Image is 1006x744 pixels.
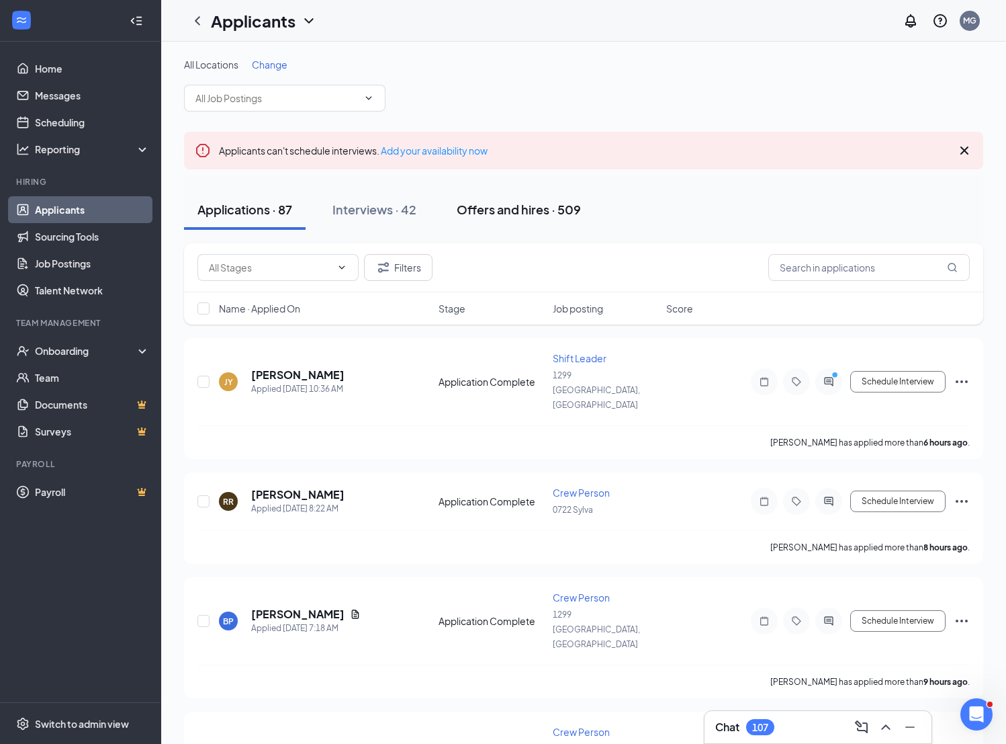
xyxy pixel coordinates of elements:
div: Application Complete [439,614,545,628]
a: Applicants [35,196,150,223]
span: Job posting [553,302,603,315]
h5: [PERSON_NAME] [251,487,345,502]
div: Application Complete [439,375,545,388]
svg: Note [756,616,772,626]
input: All Job Postings [195,91,358,106]
button: Minimize [899,716,921,738]
svg: ActiveChat [821,496,837,507]
svg: Note [756,376,772,387]
span: 1299 [GEOGRAPHIC_DATA], [GEOGRAPHIC_DATA] [553,610,640,649]
a: Messages [35,82,150,109]
div: Applied [DATE] 10:36 AM [251,382,345,396]
a: DocumentsCrown [35,391,150,418]
svg: ActiveChat [821,616,837,626]
span: Score [666,302,693,315]
svg: ChevronUp [878,719,894,735]
h3: Chat [715,720,739,735]
button: ChevronUp [875,716,897,738]
span: Stage [439,302,465,315]
svg: Error [195,142,211,159]
span: 1299 [GEOGRAPHIC_DATA], [GEOGRAPHIC_DATA] [553,370,640,410]
div: Interviews · 42 [332,201,416,218]
b: 8 hours ago [923,542,968,552]
a: Talent Network [35,277,150,304]
svg: Ellipses [954,613,970,629]
svg: Analysis [16,142,30,156]
svg: ChevronDown [336,262,347,273]
span: Applicants can't schedule interviews. [219,144,488,157]
h1: Applicants [211,9,295,32]
svg: Minimize [902,719,918,735]
input: All Stages [209,260,331,275]
div: Applied [DATE] 7:18 AM [251,622,361,635]
button: Schedule Interview [850,371,946,392]
span: 0722 Sylva [553,505,593,515]
div: Application Complete [439,495,545,508]
svg: Document [350,609,361,620]
svg: Ellipses [954,374,970,390]
a: Sourcing Tools [35,223,150,250]
div: RR [223,496,234,507]
svg: ActiveChat [821,376,837,387]
span: Change [252,58,287,71]
svg: Filter [375,259,392,276]
svg: QuestionInfo [932,13,948,29]
div: JY [224,376,233,388]
a: Home [35,55,150,82]
iframe: Intercom live chat [960,698,993,731]
svg: Note [756,496,772,507]
p: [PERSON_NAME] has applied more than . [770,437,970,448]
svg: Collapse [130,14,143,28]
div: 107 [752,722,768,733]
a: SurveysCrown [35,418,150,445]
a: PayrollCrown [35,479,150,505]
svg: Tag [788,496,805,507]
div: Hiring [16,176,147,188]
span: Name · Applied On [219,302,300,315]
div: MG [963,15,976,26]
div: Onboarding [35,344,138,358]
button: ComposeMessage [851,716,872,738]
b: 6 hours ago [923,438,968,448]
span: Crew Person [553,726,610,738]
button: Filter Filters [364,254,432,281]
svg: Ellipses [954,493,970,509]
div: Applications · 87 [197,201,292,218]
a: Job Postings [35,250,150,277]
button: Schedule Interview [850,610,946,632]
span: All Locations [184,58,238,71]
p: [PERSON_NAME] has applied more than . [770,676,970,688]
a: Add your availability now [381,144,488,157]
button: Schedule Interview [850,491,946,512]
svg: Tag [788,376,805,387]
div: Payroll [16,458,147,470]
b: 9 hours ago [923,677,968,687]
svg: ChevronDown [301,13,317,29]
div: Team Management [16,317,147,329]
svg: ComposeMessage [854,719,870,735]
a: Team [35,364,150,391]
div: Offers and hires · 509 [457,201,581,218]
div: Applied [DATE] 8:22 AM [251,502,345,515]
svg: Settings [16,717,30,731]
svg: PrimaryDot [829,371,845,382]
svg: ChevronDown [363,93,374,104]
div: Switch to admin view [35,717,129,731]
svg: Cross [956,142,972,159]
input: Search in applications [768,254,970,281]
svg: Tag [788,616,805,626]
span: Crew Person [553,591,610,604]
span: Crew Person [553,487,610,499]
h5: [PERSON_NAME] [251,368,345,382]
svg: Notifications [903,13,919,29]
a: Scheduling [35,109,150,136]
svg: WorkstreamLogo [15,13,28,27]
svg: MagnifyingGlass [947,262,958,273]
div: Reporting [35,142,150,156]
svg: UserCheck [16,344,30,358]
svg: ChevronLeft [189,13,205,29]
span: Shift Leader [553,352,606,364]
div: BP [223,616,234,627]
p: [PERSON_NAME] has applied more than . [770,542,970,553]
